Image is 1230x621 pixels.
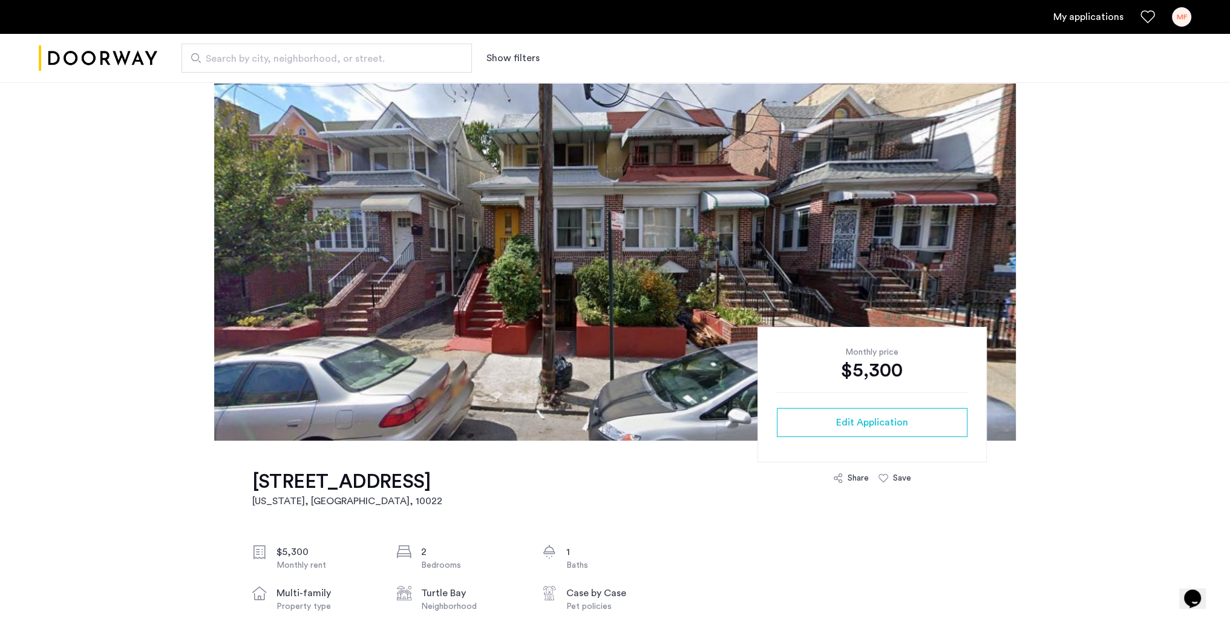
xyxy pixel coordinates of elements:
[486,51,540,65] button: Show or hide filters
[276,545,378,559] div: $5,300
[39,36,157,81] img: logo
[39,36,157,81] a: Cazamio logo
[421,586,523,600] div: Turtle Bay
[777,346,967,358] div: Monthly price
[1140,10,1155,24] a: Favorites
[1053,10,1124,24] a: My application
[566,586,668,600] div: Case by Case
[421,600,523,613] div: Neighborhood
[252,470,442,494] h1: [STREET_ADDRESS]
[848,472,869,484] div: Share
[1179,573,1218,609] iframe: chat widget
[421,545,523,559] div: 2
[566,600,668,613] div: Pet policies
[421,559,523,571] div: Bedrooms
[182,44,472,73] input: Apartment Search
[1172,7,1191,27] div: MF
[893,472,911,484] div: Save
[836,415,908,430] span: Edit Application
[276,586,378,600] div: multi-family
[276,600,378,613] div: Property type
[276,559,378,571] div: Monthly rent
[252,494,442,508] h2: [US_STATE], [GEOGRAPHIC_DATA] , 10022
[566,545,668,559] div: 1
[777,358,967,383] div: $5,300
[777,408,967,437] button: button
[214,77,1016,441] img: apartment
[206,51,438,66] span: Search by city, neighborhood, or street.
[566,559,668,571] div: Baths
